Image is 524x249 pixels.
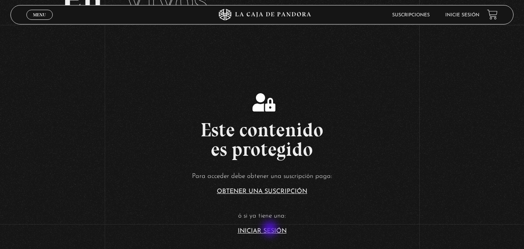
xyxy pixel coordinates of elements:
a: View your shopping cart [487,9,498,20]
a: Iniciar Sesión [238,228,287,234]
span: Cerrar [30,19,48,24]
span: Menu [33,12,46,17]
a: Suscripciones [392,13,430,17]
a: Inicie sesión [445,13,479,17]
a: Obtener una suscripción [217,188,307,195]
